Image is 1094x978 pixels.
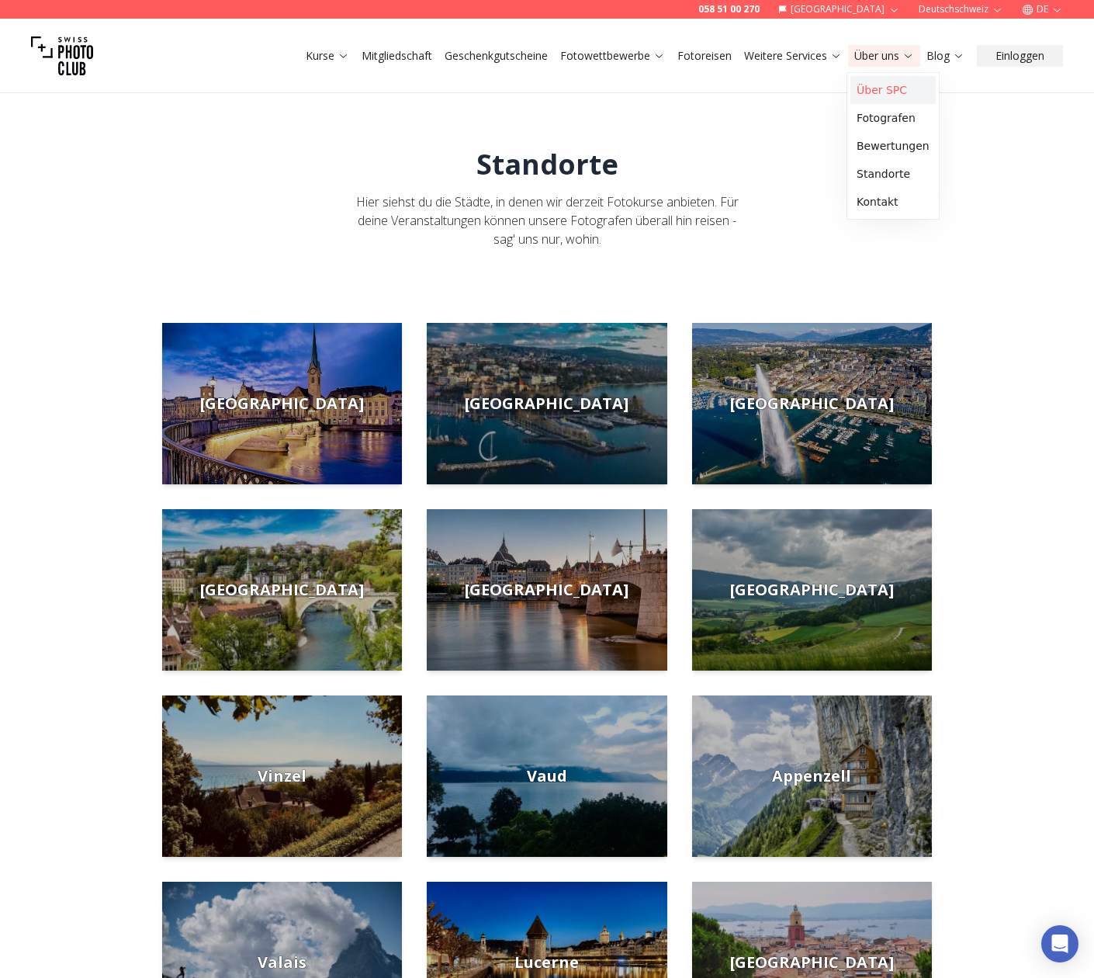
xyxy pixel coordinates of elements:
button: Mitgliedschaft [355,45,438,67]
button: Fotoreisen [671,45,738,67]
div: Open Intercom Messenger [1041,925,1078,962]
a: Geschenkgutscheine [445,48,548,64]
button: Über uns [848,45,920,67]
span: [GEOGRAPHIC_DATA] [200,579,364,601]
a: Blog [926,48,964,64]
span: [GEOGRAPHIC_DATA] [730,579,894,601]
a: Standorte [850,160,936,188]
button: Blog [920,45,971,67]
a: Vinzel [162,695,402,857]
img: lausanne [427,323,666,484]
span: [GEOGRAPHIC_DATA] [465,579,628,601]
button: Kurse [299,45,355,67]
span: Appenzell [772,765,851,787]
a: [GEOGRAPHIC_DATA] [162,323,402,484]
span: Hier siehst du die Städte, in denen wir derzeit Fotokurse anbieten. Für deine Veranstaltungen kön... [356,193,739,248]
img: appenzell [692,695,932,857]
a: [GEOGRAPHIC_DATA] [427,509,666,671]
a: Appenzell [692,695,932,857]
img: geneve [692,323,932,484]
a: [GEOGRAPHIC_DATA] [692,509,932,671]
a: Fotografen [850,104,936,132]
img: neuchatel [692,509,932,671]
button: Geschenkgutscheine [438,45,554,67]
a: [GEOGRAPHIC_DATA] [692,323,932,484]
img: vinzel [162,695,402,857]
button: Weitere Services [738,45,848,67]
button: Fotowettbewerbe [554,45,671,67]
a: Kurse [306,48,349,64]
span: Vaud [527,765,567,787]
span: [GEOGRAPHIC_DATA] [730,393,894,414]
img: zurich [162,323,402,484]
img: basel [427,509,666,671]
a: Bewertungen [850,132,936,160]
img: bern [162,509,402,671]
a: Weitere Services [744,48,842,64]
img: Swiss photo club [31,25,93,87]
span: Valais [258,952,306,973]
a: Über SPC [850,76,936,104]
a: Kontakt [850,188,936,216]
a: [GEOGRAPHIC_DATA] [427,323,666,484]
span: [GEOGRAPHIC_DATA] [465,393,628,414]
span: [GEOGRAPHIC_DATA] [200,393,364,414]
a: Über uns [854,48,914,64]
a: Fotowettbewerbe [560,48,665,64]
a: Mitgliedschaft [362,48,432,64]
button: Einloggen [977,45,1063,67]
a: 058 51 00 270 [698,3,760,16]
h1: Standorte [476,149,618,180]
img: vaud [427,695,666,857]
span: [GEOGRAPHIC_DATA] [730,952,894,973]
span: Lucerne [514,952,579,973]
a: Fotoreisen [677,48,732,64]
a: Vaud [427,695,666,857]
span: Vinzel [258,765,306,787]
a: [GEOGRAPHIC_DATA] [162,509,402,671]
